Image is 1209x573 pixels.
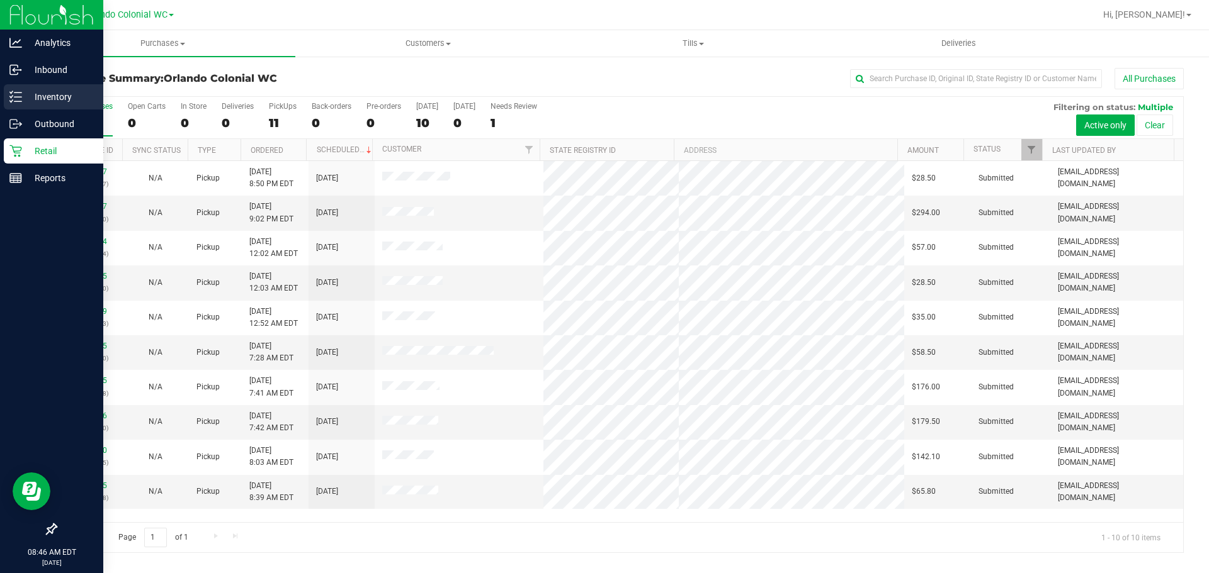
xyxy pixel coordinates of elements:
[979,381,1014,393] span: Submitted
[181,102,207,111] div: In Store
[1058,340,1176,364] span: [EMAIL_ADDRESS][DOMAIN_NAME]
[149,347,162,359] button: N/A
[22,170,98,186] p: Reports
[196,277,220,289] span: Pickup
[149,487,162,496] span: Not Applicable
[132,146,181,155] a: Sync Status
[164,72,277,84] span: Orlando Colonial WC
[316,381,338,393] span: [DATE]
[316,207,338,219] span: [DATE]
[316,242,338,253] span: [DATE]
[1076,114,1135,136] button: Active only
[128,102,166,111] div: Open Carts
[1058,236,1176,260] span: [EMAIL_ADDRESS][DOMAIN_NAME]
[108,528,198,547] span: Page of 1
[1058,410,1176,434] span: [EMAIL_ADDRESS][DOMAIN_NAME]
[149,207,162,219] button: N/A
[249,270,298,294] span: [DATE] 12:03 AM EDT
[72,376,107,385] a: 11971785
[149,174,162,182] span: Not Applicable
[826,30,1091,57] a: Deliveries
[72,202,107,211] a: 11971497
[181,116,207,130] div: 0
[1058,375,1176,399] span: [EMAIL_ADDRESS][DOMAIN_NAME]
[979,486,1014,498] span: Submitted
[144,528,167,547] input: 1
[6,558,98,567] p: [DATE]
[912,172,936,184] span: $28.50
[249,410,293,434] span: [DATE] 7:42 AM EDT
[222,102,254,111] div: Deliveries
[149,348,162,357] span: Not Applicable
[1091,528,1171,547] span: 1 - 10 of 10 items
[1053,102,1135,112] span: Filtering on status:
[149,172,162,184] button: N/A
[912,381,940,393] span: $176.00
[979,451,1014,463] span: Submitted
[912,451,940,463] span: $142.10
[979,347,1014,359] span: Submitted
[1137,114,1173,136] button: Clear
[1058,480,1176,504] span: [EMAIL_ADDRESS][DOMAIN_NAME]
[196,486,220,498] span: Pickup
[9,64,22,76] inline-svg: Inbound
[912,347,936,359] span: $58.50
[9,172,22,184] inline-svg: Reports
[1058,166,1176,190] span: [EMAIL_ADDRESS][DOMAIN_NAME]
[296,38,560,49] span: Customers
[249,201,293,225] span: [DATE] 9:02 PM EDT
[9,118,22,130] inline-svg: Outbound
[249,340,293,364] span: [DATE] 7:28 AM EDT
[149,486,162,498] button: N/A
[912,277,936,289] span: $28.50
[1115,68,1184,89] button: All Purchases
[316,277,338,289] span: [DATE]
[1058,445,1176,469] span: [EMAIL_ADDRESS][DOMAIN_NAME]
[13,472,50,510] iframe: Resource center
[912,311,936,323] span: $35.00
[317,145,374,154] a: Scheduled
[316,486,338,498] span: [DATE]
[30,38,295,49] span: Purchases
[269,102,297,111] div: PickUps
[912,242,936,253] span: $57.00
[149,452,162,461] span: Not Applicable
[382,145,421,153] a: Customer
[316,172,338,184] span: [DATE]
[979,242,1014,253] span: Submitted
[1052,146,1116,155] a: Last Updated By
[561,38,825,49] span: Tills
[251,146,283,155] a: Ordered
[453,116,475,130] div: 0
[249,480,293,504] span: [DATE] 8:39 AM EDT
[72,167,107,176] a: 11971477
[149,208,162,217] span: Not Applicable
[149,417,162,426] span: Not Applicable
[9,91,22,103] inline-svg: Inventory
[196,347,220,359] span: Pickup
[1021,139,1042,160] a: Filter
[316,451,338,463] span: [DATE]
[550,146,616,155] a: State Registry ID
[72,307,107,316] a: 11971629
[196,207,220,219] span: Pickup
[196,172,220,184] span: Pickup
[979,277,1014,289] span: Submitted
[316,311,338,323] span: [DATE]
[366,116,401,130] div: 0
[491,102,537,111] div: Needs Review
[907,146,939,155] a: Amount
[316,347,338,359] span: [DATE]
[22,143,98,159] p: Retail
[674,139,897,161] th: Address
[295,30,560,57] a: Customers
[312,102,351,111] div: Back-orders
[519,139,540,160] a: Filter
[222,116,254,130] div: 0
[979,416,1014,428] span: Submitted
[149,278,162,287] span: Not Applicable
[6,547,98,558] p: 08:46 AM EDT
[973,145,1001,153] a: Status
[9,145,22,157] inline-svg: Retail
[196,416,220,428] span: Pickup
